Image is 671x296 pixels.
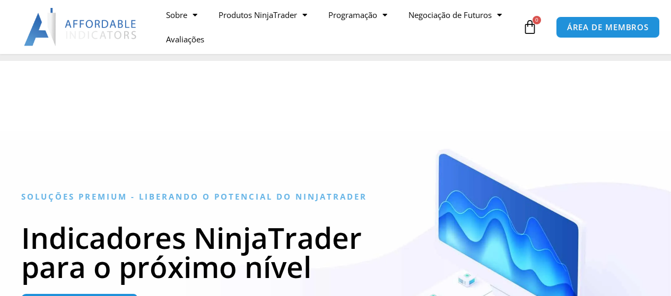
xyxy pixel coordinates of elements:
a: Programação [318,3,398,27]
font: para o próximo nível [21,247,311,286]
font: Produtos NinjaTrader [219,10,297,20]
a: 0 [507,12,553,42]
font: Negociação de Futuros [408,10,492,20]
a: ÁREA DE MEMBROS [556,16,660,38]
a: Negociação de Futuros [398,3,512,27]
nav: Menu [155,3,520,51]
img: LogoAI | Indicadores Acessíveis – NinjaTrader [24,8,138,46]
font: 0 [535,16,538,23]
font: Indicadores NinjaTrader [21,218,362,257]
font: Avaliações [166,34,204,44]
a: Produtos NinjaTrader [208,3,318,27]
font: Soluções Premium - Liberando o Potencial do NinjaTrader [21,191,367,202]
font: Programação [328,10,377,20]
font: ÁREA DE MEMBROS [567,22,649,32]
font: Sobre [166,10,187,20]
a: Avaliações [155,27,215,51]
a: Sobre [155,3,208,27]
